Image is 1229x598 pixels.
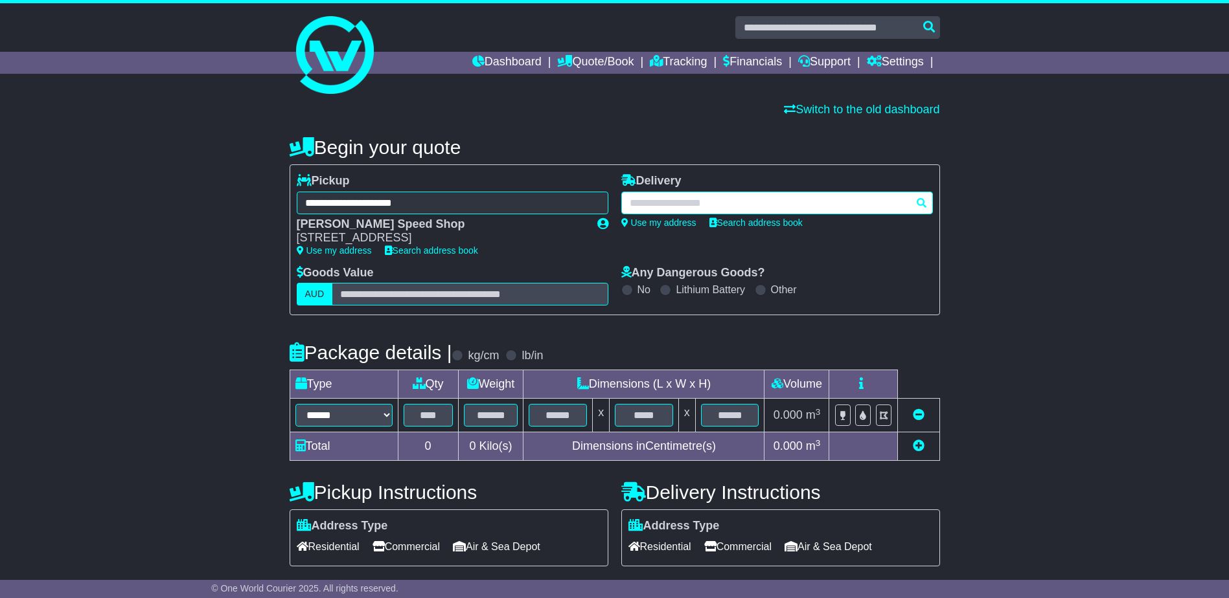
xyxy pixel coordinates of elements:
a: Switch to the old dashboard [784,103,939,116]
a: Quote/Book [557,52,634,74]
span: 0 [469,439,476,452]
h4: Pickup Instructions [290,482,608,503]
span: Residential [628,537,691,557]
td: x [593,399,610,432]
a: Dashboard [472,52,542,74]
span: 0.000 [774,439,803,452]
label: Goods Value [297,266,374,280]
td: x [678,399,695,432]
span: m [806,439,821,452]
label: No [637,283,650,296]
span: m [806,408,821,421]
td: Dimensions (L x W x H) [523,370,764,399]
div: [STREET_ADDRESS] [297,231,584,245]
label: Delivery [621,174,682,188]
a: Tracking [650,52,707,74]
a: Add new item [913,439,925,452]
span: Air & Sea Depot [785,537,872,557]
typeahead: Please provide city [621,192,933,214]
td: Total [290,432,398,461]
label: lb/in [522,349,543,363]
a: Settings [867,52,924,74]
h4: Package details | [290,342,452,363]
a: Remove this item [913,408,925,421]
sup: 3 [816,407,821,417]
a: Search address book [385,245,478,256]
h4: Begin your quote [290,137,940,158]
label: Lithium Battery [676,283,745,296]
sup: 3 [816,438,821,448]
span: 0.000 [774,408,803,421]
td: Qty [398,370,458,399]
label: AUD [297,283,333,305]
label: Any Dangerous Goods? [621,266,765,280]
td: Weight [458,370,523,399]
label: Address Type [628,519,720,533]
a: Financials [723,52,782,74]
div: [PERSON_NAME] Speed Shop [297,217,584,232]
label: Pickup [297,174,350,188]
a: Use my address [297,245,372,256]
span: Residential [297,537,360,557]
label: Other [771,283,797,296]
span: Commercial [373,537,440,557]
a: Search address book [709,217,803,228]
label: kg/cm [468,349,499,363]
label: Address Type [297,519,388,533]
td: Volume [764,370,829,399]
td: Dimensions in Centimetre(s) [523,432,764,461]
span: Commercial [704,537,772,557]
a: Support [798,52,851,74]
h4: Delivery Instructions [621,482,940,503]
td: Type [290,370,398,399]
td: 0 [398,432,458,461]
td: Kilo(s) [458,432,523,461]
span: © One World Courier 2025. All rights reserved. [211,583,398,593]
span: Air & Sea Depot [453,537,540,557]
a: Use my address [621,217,696,228]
